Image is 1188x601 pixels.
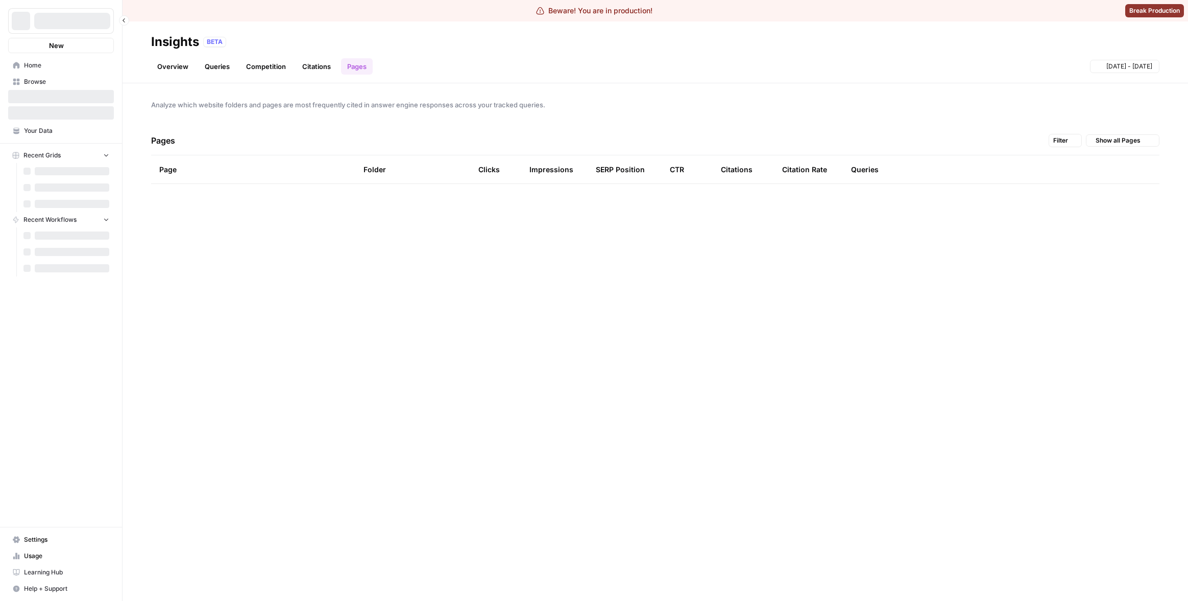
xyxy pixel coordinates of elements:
a: Your Data [8,123,114,139]
div: Page [159,155,177,183]
div: SERP Position [596,155,645,183]
span: New [49,40,64,51]
a: Usage [8,548,114,564]
span: Recent Workflows [23,215,77,224]
a: Settings [8,531,114,548]
span: [DATE] - [DATE] [1106,62,1152,71]
div: BETA [203,37,226,47]
button: Recent Workflows [8,212,114,227]
a: Home [8,57,114,74]
button: Break Production [1125,4,1184,17]
a: Pages [341,58,373,75]
div: Beware! You are in production! [536,6,652,16]
button: [DATE] - [DATE] [1090,60,1159,73]
span: Analyze which website folders and pages are most frequently cited in answer engine responses acro... [151,100,1159,110]
span: Break Production [1129,6,1180,15]
a: Citations [296,58,337,75]
button: Filter [1049,134,1082,147]
span: Browse [24,77,109,86]
div: Citations [721,155,753,183]
div: Clicks [478,155,500,183]
a: Learning Hub [8,564,114,581]
span: Learning Hub [24,568,109,577]
div: Citation Rate [782,155,827,183]
span: Your Data [24,126,109,135]
span: Settings [24,535,109,544]
a: Overview [151,58,195,75]
a: Queries [199,58,236,75]
button: Show all Pages [1086,134,1159,147]
span: Filter [1053,136,1068,145]
span: Show all Pages [1096,136,1141,145]
button: Recent Grids [8,148,114,163]
h4: Pages [151,126,175,155]
a: Competition [240,58,292,75]
span: Help + Support [24,584,109,593]
span: Recent Grids [23,151,61,160]
a: Browse [8,74,114,90]
span: Home [24,61,109,70]
div: Impressions [529,155,573,183]
div: Queries [851,155,879,183]
button: Help + Support [8,581,114,597]
div: CTR [670,155,684,183]
div: Insights [151,34,199,50]
div: Folder [363,155,386,183]
span: Usage [24,551,109,561]
button: New [8,38,114,53]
